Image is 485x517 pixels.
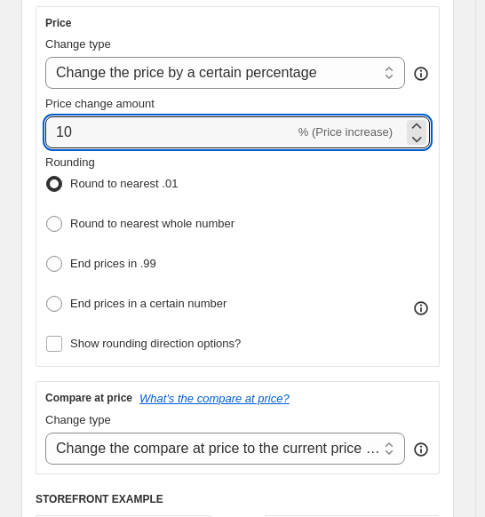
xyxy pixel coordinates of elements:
div: help [412,65,430,83]
span: Change type [45,37,111,51]
span: Change type [45,413,111,426]
span: Price change amount [45,97,155,110]
span: % (Price increase) [298,125,393,139]
span: Show rounding direction options? [70,337,241,350]
span: Round to nearest .01 [70,177,178,190]
h3: Compare at price [45,391,132,405]
h6: STOREFRONT EXAMPLE [36,492,440,506]
span: End prices in .99 [70,257,156,270]
div: help [412,441,430,458]
button: What's the compare at price? [139,392,290,405]
span: End prices in a certain number [70,297,227,310]
h3: Price [45,16,71,30]
span: Rounding [45,155,95,169]
span: Round to nearest whole number [70,217,235,230]
input: -15 [45,116,295,148]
